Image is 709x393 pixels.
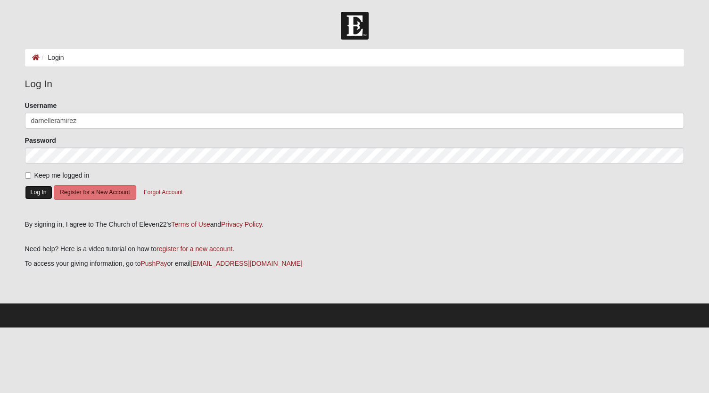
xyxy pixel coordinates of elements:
input: Keep me logged in [25,172,31,179]
a: Privacy Policy [221,221,262,228]
div: By signing in, I agree to The Church of Eleven22's and . [25,220,684,229]
legend: Log In [25,76,684,91]
a: PushPay [141,260,167,267]
label: Password [25,136,56,145]
p: To access your giving information, go to or email [25,259,684,269]
button: Register for a New Account [54,185,136,200]
a: [EMAIL_ADDRESS][DOMAIN_NAME] [190,260,302,267]
a: register for a new account [157,245,232,253]
label: Username [25,101,57,110]
button: Log In [25,186,52,199]
p: Need help? Here is a video tutorial on how to . [25,244,684,254]
button: Forgot Account [138,185,189,200]
li: Login [40,53,64,63]
a: Terms of Use [171,221,210,228]
img: Church of Eleven22 Logo [341,12,369,40]
span: Keep me logged in [34,172,90,179]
